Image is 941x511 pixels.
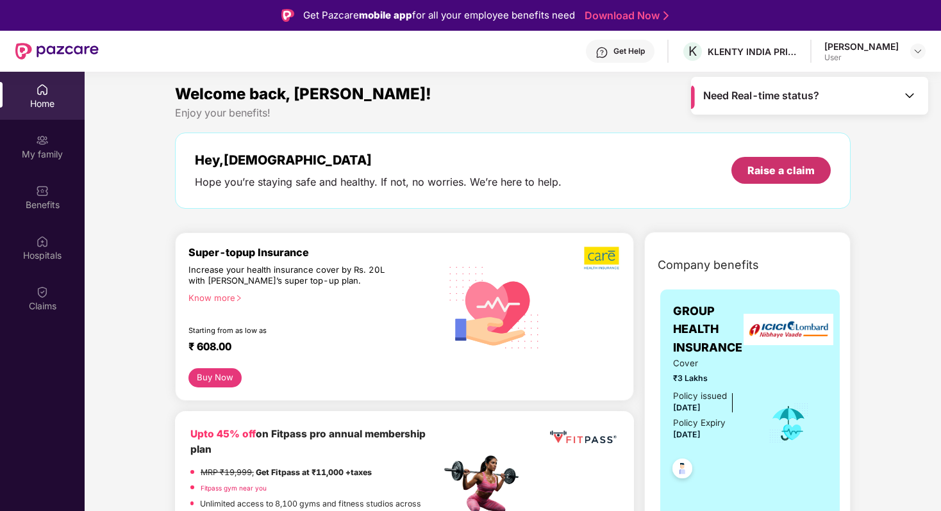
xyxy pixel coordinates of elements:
[188,368,242,387] button: Buy Now
[673,372,750,384] span: ₹3 Lakhs
[595,46,608,59] img: svg+xml;base64,PHN2ZyBpZD0iSGVscC0zMngzMiIgeG1sbnM9Imh0dHA6Ly93d3cudzMub3JnLzIwMDAvc3ZnIiB3aWR0aD...
[190,428,426,455] b: on Fitpass pro annual membership plan
[36,286,49,298] img: svg+xml;base64,PHN2ZyBpZD0iQ2xhaW0iIHhtbG5zPSJodHRwOi8vd3d3LnczLm9yZy8yMDAwL3N2ZyIgd2lkdGg9IjIwIi...
[673,357,750,370] span: Cover
[188,246,440,259] div: Super-topup Insurance
[303,8,575,23] div: Get Pazcare for all your employee benefits need
[36,184,49,197] img: svg+xml;base64,PHN2ZyBpZD0iQmVuZWZpdHMiIHhtbG5zPSJodHRwOi8vd3d3LnczLm9yZy8yMDAwL3N2ZyIgd2lkdGg9Ij...
[584,246,620,270] img: b5dec4f62d2307b9de63beb79f102df3.png
[175,85,431,103] span: Welcome back, [PERSON_NAME]!
[201,484,267,492] a: Fitpass gym near you
[667,455,698,486] img: svg+xml;base64,PHN2ZyB4bWxucz0iaHR0cDovL3d3dy53My5vcmcvMjAwMC9zdmciIHdpZHRoPSI0OC45NDMiIGhlaWdodD...
[703,89,819,102] span: Need Real-time status?
[673,416,726,430] div: Policy Expiry
[747,163,815,177] div: Raise a claim
[673,389,727,403] div: Policy issued
[15,43,99,60] img: New Pazcare Logo
[188,340,428,355] div: ₹ 608.00
[663,9,669,22] img: Stroke
[188,326,386,335] div: Starting from as low as
[658,256,759,274] span: Company benefits
[744,314,833,345] img: insurerLogo
[188,293,433,302] div: Know more
[613,46,645,56] div: Get Help
[359,9,412,21] strong: mobile app
[547,426,619,449] img: fppp.png
[673,430,701,439] span: [DATE]
[235,295,242,302] span: right
[673,403,701,412] span: [DATE]
[824,40,899,53] div: [PERSON_NAME]
[36,134,49,147] img: svg+xml;base64,PHN2ZyB3aWR0aD0iMjAiIGhlaWdodD0iMjAiIHZpZXdCb3g9IjAgMCAyMCAyMCIgZmlsbD0ibm9uZSIgeG...
[281,9,294,22] img: Logo
[36,83,49,96] img: svg+xml;base64,PHN2ZyBpZD0iSG9tZSIgeG1sbnM9Imh0dHA6Ly93d3cudzMub3JnLzIwMDAvc3ZnIiB3aWR0aD0iMjAiIG...
[903,89,916,102] img: Toggle Icon
[36,235,49,248] img: svg+xml;base64,PHN2ZyBpZD0iSG9zcGl0YWxzIiB4bWxucz0iaHR0cDovL3d3dy53My5vcmcvMjAwMC9zdmciIHdpZHRoPS...
[824,53,899,63] div: User
[201,467,254,477] del: MRP ₹19,999,
[188,264,385,287] div: Increase your health insurance cover by Rs. 20L with [PERSON_NAME]’s super top-up plan.
[440,252,549,361] img: svg+xml;base64,PHN2ZyB4bWxucz0iaHR0cDovL3d3dy53My5vcmcvMjAwMC9zdmciIHhtbG5zOnhsaW5rPSJodHRwOi8vd3...
[190,428,256,440] b: Upto 45% off
[688,44,697,59] span: K
[195,175,562,189] div: Hope you’re staying safe and healthy. If not, no worries. We’re here to help.
[913,46,923,56] img: svg+xml;base64,PHN2ZyBpZD0iRHJvcGRvd24tMzJ4MzIiIHhtbG5zPSJodHRwOi8vd3d3LnczLm9yZy8yMDAwL3N2ZyIgd2...
[175,106,851,120] div: Enjoy your benefits!
[673,302,750,357] span: GROUP HEALTH INSURANCE
[195,152,562,168] div: Hey, [DEMOGRAPHIC_DATA]
[256,467,372,477] strong: Get Fitpass at ₹11,000 +taxes
[708,45,797,58] div: KLENTY INDIA PRIVATE LIMITED
[768,402,810,444] img: icon
[585,9,665,22] a: Download Now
